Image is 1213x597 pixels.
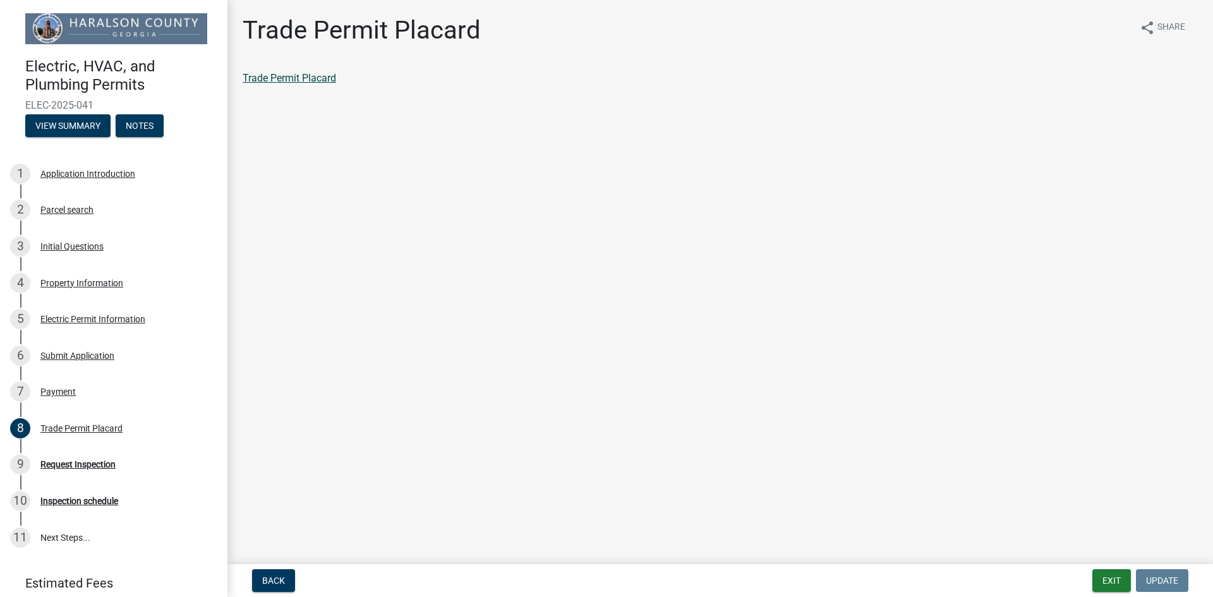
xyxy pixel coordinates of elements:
div: Payment [40,387,76,396]
div: 3 [10,236,30,256]
div: 1 [10,164,30,184]
button: Back [252,569,295,592]
div: 6 [10,346,30,366]
button: Update [1136,569,1188,592]
div: 2 [10,200,30,220]
div: Initial Questions [40,242,104,251]
div: Electric Permit Information [40,315,145,323]
div: 11 [10,528,30,548]
div: 7 [10,382,30,402]
div: 8 [10,418,30,438]
span: ELEC-2025-041 [25,99,202,111]
img: Haralson County, Georgia [25,13,207,44]
div: Parcel search [40,205,94,214]
div: Request Inspection [40,460,116,469]
div: Submit Application [40,351,114,360]
h4: Electric, HVAC, and Plumbing Permits [25,57,217,94]
div: 10 [10,491,30,511]
div: 4 [10,273,30,293]
div: Inspection schedule [40,497,118,505]
i: share [1140,20,1155,35]
span: Share [1157,20,1185,35]
wm-modal-confirm: Summary [25,121,111,131]
button: Notes [116,114,164,137]
button: shareShare [1130,15,1195,40]
span: Back [262,576,285,586]
div: Trade Permit Placard [40,424,123,433]
div: 9 [10,454,30,474]
button: View Summary [25,114,111,137]
a: Trade Permit Placard [243,72,336,84]
a: Estimated Fees [10,570,207,596]
h1: Trade Permit Placard [243,15,481,45]
div: Property Information [40,279,123,287]
button: Exit [1092,569,1131,592]
div: Application Introduction [40,169,135,178]
div: 5 [10,309,30,329]
span: Update [1146,576,1178,586]
wm-modal-confirm: Notes [116,121,164,131]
